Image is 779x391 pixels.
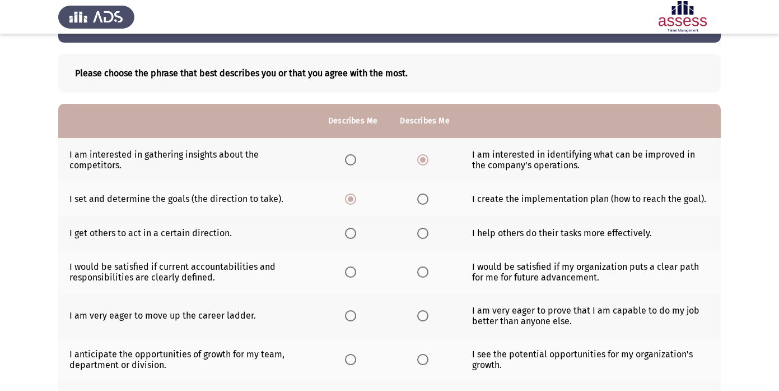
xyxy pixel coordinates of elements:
mat-radio-group: Select an option [417,266,433,277]
mat-radio-group: Select an option [417,154,433,165]
td: I would be satisfied if my organization puts a clear path for me for future advancement. [461,250,721,294]
mat-radio-group: Select an option [345,266,361,277]
img: Assess Talent Management logo [58,1,134,33]
td: I set and determine the goals (the direction to take). [58,182,317,216]
mat-radio-group: Select an option [345,193,361,204]
td: I see the potential opportunities for my organization's growth. [461,338,721,381]
mat-radio-group: Select an option [345,227,361,238]
td: I am interested in gathering insights about the competitors. [58,138,317,182]
td: I would be satisfied if current accountabilities and responsibilities are clearly defined. [58,250,317,294]
td: I am very eager to move up the career ladder. [58,294,317,338]
td: I am very eager to prove that I am capable to do my job better than anyone else. [461,294,721,338]
b: Please choose the phrase that best describes you or that you agree with the most. [75,68,704,79]
mat-radio-group: Select an option [417,310,433,320]
td: I get others to act in a certain direction. [58,216,317,250]
mat-radio-group: Select an option [417,227,433,238]
th: Describes Me [317,104,389,138]
th: Describes Me [389,104,460,138]
td: I am interested in identifying what can be improved in the company's operations. [461,138,721,182]
mat-radio-group: Select an option [417,353,433,364]
mat-radio-group: Select an option [417,193,433,204]
mat-radio-group: Select an option [345,310,361,320]
mat-radio-group: Select an option [345,353,361,364]
td: I help others do their tasks more effectively. [461,216,721,250]
td: I create the implementation plan (how to reach the goal). [461,182,721,216]
td: I anticipate the opportunities of growth for my team, department or division. [58,338,317,381]
mat-radio-group: Select an option [345,154,361,165]
img: Assessment logo of Potentiality Assessment R2 (EN/AR) [645,1,721,33]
